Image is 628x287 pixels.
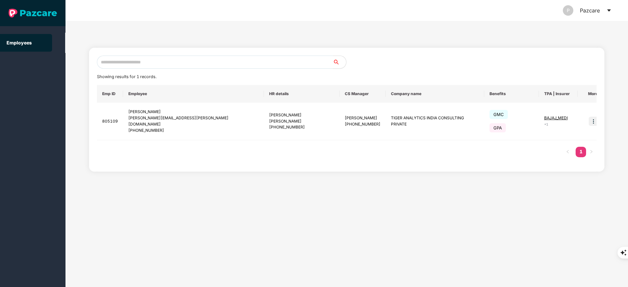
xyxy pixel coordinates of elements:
[97,74,157,79] span: Showing results for 1 records.
[563,147,573,157] button: left
[567,5,570,16] span: P
[269,124,334,130] div: [PHONE_NUMBER]
[489,110,508,119] span: GMC
[128,115,259,127] div: [PERSON_NAME][EMAIL_ADDRESS][PERSON_NAME][DOMAIN_NAME]
[484,85,539,103] th: Benefits
[578,85,603,103] th: More
[97,103,123,140] td: 805109
[589,150,593,154] span: right
[386,103,485,140] td: TIGER ANALYTICS INDIA CONSULTING PRIVATE
[563,147,573,157] li: Previous Page
[333,59,346,65] span: search
[386,85,485,103] th: Company name
[128,109,259,115] div: [PERSON_NAME]
[539,85,578,103] th: TPA | Insurer
[97,85,123,103] th: Emp ID
[264,85,340,103] th: HR details
[586,147,597,157] li: Next Page
[544,122,548,126] span: + 1
[340,85,386,103] th: CS Manager
[489,123,506,132] span: GPA
[7,40,32,45] a: Employees
[345,121,380,127] div: [PHONE_NUMBER]
[128,127,259,134] div: [PHONE_NUMBER]
[269,112,334,125] div: [PERSON_NAME] [PERSON_NAME]
[576,147,586,157] a: 1
[586,147,597,157] button: right
[333,56,346,69] button: search
[589,117,598,126] img: icon
[566,150,570,154] span: left
[544,115,568,120] span: BAJAJ_MEDI
[606,8,612,13] span: caret-down
[123,85,264,103] th: Employee
[345,115,380,121] div: [PERSON_NAME]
